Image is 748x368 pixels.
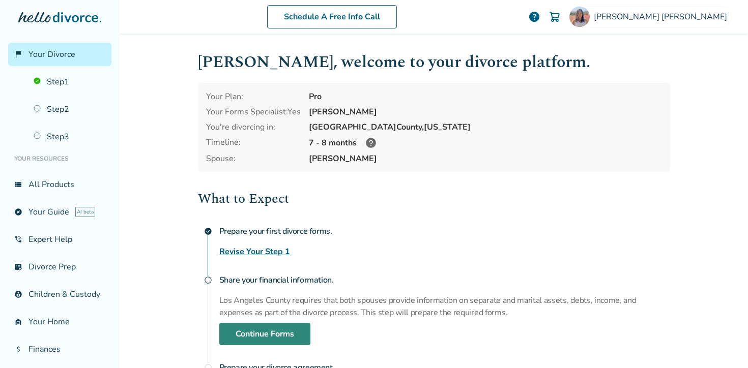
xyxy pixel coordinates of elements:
[549,11,561,23] img: Cart
[28,49,75,60] span: Your Divorce
[198,189,670,209] h2: What to Expect
[8,173,111,196] a: view_listAll Products
[219,294,670,319] p: Los Angeles County requires that both spouses provide information on separate and marital assets,...
[206,137,301,149] div: Timeline:
[8,255,111,279] a: list_alt_checkDivorce Prep
[206,153,301,164] span: Spouse:
[528,11,540,23] a: help
[309,121,662,133] div: [GEOGRAPHIC_DATA] County, [US_STATE]
[219,323,310,345] a: Continue Forms
[206,121,301,133] div: You're divorcing in:
[27,70,111,94] a: Step1
[14,180,22,189] span: view_list
[569,7,590,27] img: Elizabeth Tran
[14,263,22,271] span: list_alt_check
[206,91,301,102] div: Your Plan:
[27,125,111,148] a: Step3
[206,106,301,117] div: Your Forms Specialist: Yes
[14,345,22,353] span: attach_money
[309,91,662,102] div: Pro
[14,208,22,216] span: explore
[594,11,731,22] span: [PERSON_NAME] [PERSON_NAME]
[8,283,111,306] a: account_childChildren & Custody
[75,207,95,217] span: AI beta
[309,137,662,149] div: 7 - 8 months
[8,310,111,333] a: garage_homeYour Home
[8,228,111,251] a: phone_in_talkExpert Help
[8,43,111,66] a: flag_2Your Divorce
[697,319,748,368] iframe: Chat Widget
[8,200,111,224] a: exploreYour GuideAI beta
[14,318,22,326] span: garage_home
[204,227,212,235] span: check_circle
[14,235,22,243] span: phone_in_talk
[8,148,111,169] li: Your Resources
[8,338,111,361] a: attach_moneyFinances
[219,246,290,258] a: Revise Your Step 1
[309,153,662,164] span: [PERSON_NAME]
[219,270,670,290] h4: Share your financial information.
[267,5,397,28] a: Schedule A Free Info Call
[219,221,670,241] h4: Prepare your first divorce forms.
[204,276,212,284] span: radio_button_unchecked
[14,50,22,58] span: flag_2
[198,50,670,75] h1: [PERSON_NAME] , welcome to your divorce platform.
[309,106,662,117] div: [PERSON_NAME]
[27,98,111,121] a: Step2
[14,290,22,298] span: account_child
